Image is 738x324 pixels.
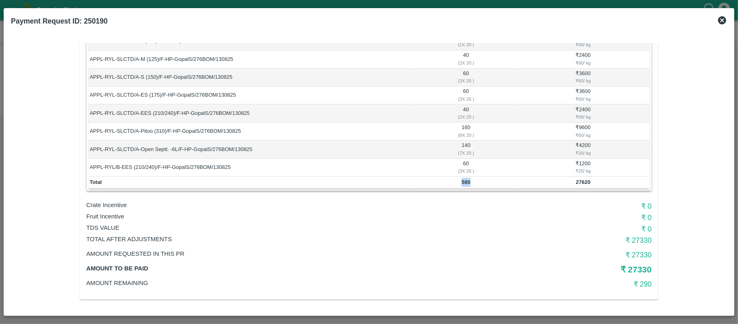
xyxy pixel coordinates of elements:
[518,113,648,121] div: ₹ 60 / kg
[463,201,652,212] h6: ₹ 0
[517,104,650,122] td: ₹ 2400
[88,50,415,68] td: APPL-RYL-SLCTD/A-M (125)/F-HP-GopalS/276BOM/130825
[518,95,648,103] div: ₹ 60 / kg
[88,86,415,104] td: APPL-RYL-SLCTD/A-ES (175)/F-HP-GopalS/276BOM/130825
[518,167,648,175] div: ₹ 20 / kg
[415,123,517,140] td: 160
[463,212,652,223] h6: ₹ 0
[517,159,650,177] td: ₹ 1200
[463,235,652,246] h6: ₹ 27330
[462,179,471,185] b: 580
[88,104,415,122] td: APPL-RYL-SLCTD/A-EES (210/240)/F-HP-GopalS/276BOM/130825
[415,50,517,68] td: 40
[88,159,415,177] td: APPL-RYL/B-EES (210/240)/F-HP-GopalS/276BOM/130825
[518,149,648,157] div: ₹ 30 / kg
[417,59,516,67] div: ( 2 X 20 )
[90,179,102,185] b: Total
[517,86,650,104] td: ₹ 3600
[86,249,463,258] p: Amount Requested in this PR
[517,140,650,158] td: ₹ 4200
[415,86,517,104] td: 60
[463,249,652,261] h6: ₹ 27330
[463,264,652,275] h5: ₹ 27330
[417,149,516,157] div: ( 7 X 20 )
[518,41,648,48] div: ₹ 60 / kg
[517,123,650,140] td: ₹ 9600
[415,140,517,158] td: 140
[86,235,463,244] p: Total After adjustments
[417,95,516,103] div: ( 3 X 20 )
[415,159,517,177] td: 60
[86,212,463,221] p: Fruit Incentive
[11,17,107,25] b: Payment Request ID: 250190
[517,50,650,68] td: ₹ 2400
[463,279,652,290] h6: ₹ 290
[88,140,415,158] td: APPL-RYL-SLCTD/A-Open Septt. -6L/F-HP-GopalS/276BOM/130825
[518,59,648,67] div: ₹ 60 / kg
[417,41,516,48] div: ( 1 X 20 )
[463,223,652,235] h6: ₹ 0
[417,167,516,175] div: ( 3 X 20 )
[88,69,415,86] td: APPL-RYL-SLCTD/A-S (150)/F-HP-GopalS/276BOM/130825
[576,179,590,185] b: 27620
[88,123,415,140] td: APPL-RYL-SLCTD/A-Pitoo (310)/F-HP-GopalS/276BOM/130825
[518,77,648,84] div: ₹ 60 / kg
[417,132,516,139] div: ( 8 X 20 )
[415,104,517,122] td: 40
[518,132,648,139] div: ₹ 60 / kg
[417,77,516,84] div: ( 3 X 20 )
[417,113,516,121] div: ( 2 X 20 )
[86,264,463,273] p: Amount to be paid
[86,201,463,210] p: Crate Incentive
[517,69,650,86] td: ₹ 3600
[415,69,517,86] td: 60
[86,223,463,232] p: TDS VALUE
[86,279,463,287] p: Amount Remaining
